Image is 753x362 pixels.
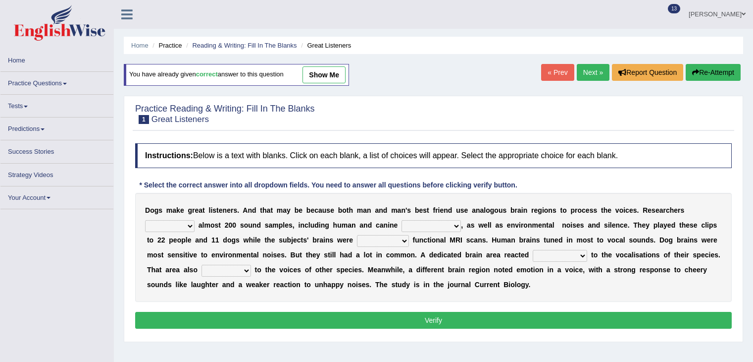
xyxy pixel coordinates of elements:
b: A [243,206,248,214]
b: e [642,221,646,229]
b: i [253,236,255,244]
b: n [321,221,325,229]
b: n [528,221,532,229]
b: u [283,236,287,244]
b: m [391,206,397,214]
b: e [293,236,297,244]
b: a [172,206,176,214]
b: d [596,221,601,229]
b: f [413,236,415,244]
b: b [338,206,343,214]
b: i [623,206,625,214]
b: p [169,236,173,244]
b: c [297,236,301,244]
b: e [686,221,690,229]
b: o [342,206,347,214]
b: s [212,206,216,214]
b: h [262,206,267,214]
b: s [329,236,333,244]
b: e [299,206,302,214]
b: u [310,221,315,229]
b: Instructions: [145,151,193,160]
b: u [499,206,503,214]
b: ' [307,236,308,244]
b: l [552,221,554,229]
b: n [252,221,257,229]
b: t [260,206,262,214]
b: v [515,221,519,229]
a: Your Account [0,186,113,206]
a: Next » [577,64,609,81]
b: d [252,206,256,214]
b: e [629,206,633,214]
b: l [283,221,285,229]
b: s [552,206,556,214]
b: d [203,236,208,244]
span: 1 [139,115,149,124]
a: Home [131,42,149,49]
a: show me [302,66,346,83]
b: a [549,221,552,229]
b: c [376,221,380,229]
b: g [538,206,542,214]
b: 2 [225,221,229,229]
b: a [472,206,476,214]
b: e [464,206,468,214]
b: m [204,221,210,229]
b: T [633,221,638,229]
b: b [415,206,419,214]
small: Great Listeners [151,115,209,124]
button: Report Question [612,64,683,81]
b: a [495,221,499,229]
b: h [333,221,338,229]
b: s [240,221,244,229]
b: e [349,236,353,244]
b: c [701,221,705,229]
b: a [588,221,592,229]
b: n [401,206,405,214]
b: a [659,206,663,214]
b: o [619,206,624,214]
b: f [433,206,435,214]
a: « Prev [541,64,574,81]
b: a [199,206,202,214]
b: s [303,236,307,244]
b: r [678,206,680,214]
b: n [615,221,620,229]
b: o [523,221,528,229]
b: a [283,206,287,214]
b: , [293,221,295,229]
b: t [427,206,429,214]
b: e [195,206,199,214]
div: * Select the correct answer into all dropdown fields. You need to answer all questions before cli... [135,181,521,191]
b: p [181,236,186,244]
b: n [523,206,528,214]
b: D [145,206,150,214]
b: a [195,236,199,244]
b: i [521,206,523,214]
b: p [653,221,658,229]
a: Home [0,49,113,68]
b: n [419,236,424,244]
b: r [515,206,517,214]
b: m [342,221,348,229]
b: e [257,236,261,244]
b: e [534,206,538,214]
b: e [219,206,223,214]
b: e [173,236,177,244]
b: s [289,221,293,229]
b: . [637,206,639,214]
b: d [448,206,452,214]
b: a [517,206,521,214]
b: m [277,206,283,214]
b: b [287,236,292,244]
b: h [670,206,674,214]
b: c [666,206,670,214]
b: t [546,221,549,229]
b: b [295,206,299,214]
b: m [166,206,172,214]
b: h [349,206,353,214]
b: o [578,206,582,214]
b: s [502,206,506,214]
b: 2 [161,236,165,244]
